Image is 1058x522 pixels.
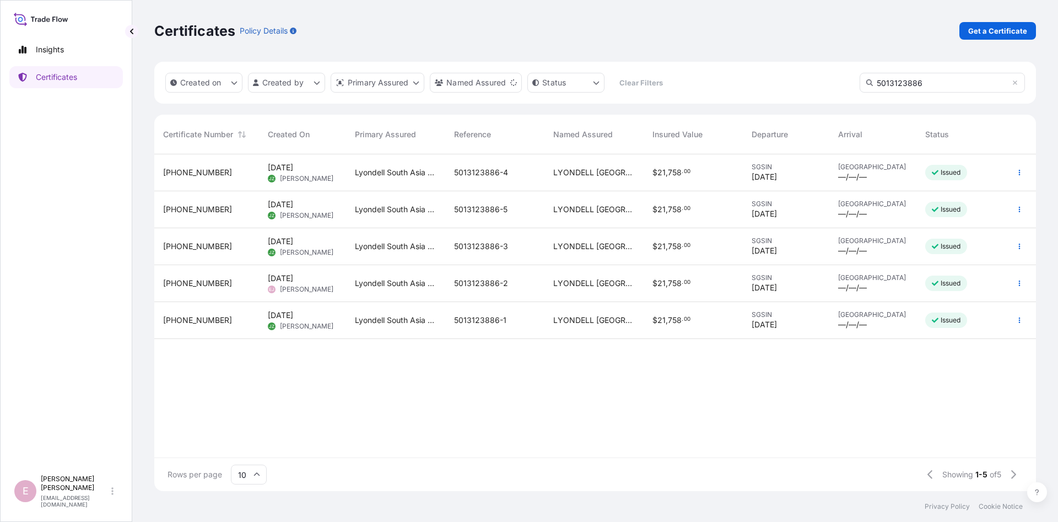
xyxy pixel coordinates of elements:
span: 00 [684,207,690,211]
span: 5013123886-2 [454,278,508,289]
span: . [682,207,683,211]
p: Certificates [154,22,235,40]
span: 758 [668,316,682,324]
span: LYONDELL [GEOGRAPHIC_DATA] PTE. LTD. [553,204,635,215]
span: $ [652,243,657,250]
span: JZ [269,173,274,184]
span: Status [925,129,949,140]
p: [EMAIL_ADDRESS][DOMAIN_NAME] [41,494,109,508]
span: Created On [268,129,310,140]
p: Issued [941,279,961,288]
span: 758 [668,206,682,213]
span: , [666,206,668,213]
span: Certificate Number [163,129,233,140]
button: Sort [235,128,249,141]
span: [PERSON_NAME] [280,211,333,220]
span: . [682,281,683,284]
span: 21 [657,243,666,250]
span: —/—/— [838,171,867,182]
span: Primary Assured [355,129,416,140]
span: . [682,170,683,174]
p: Get a Certificate [968,25,1027,36]
span: [PERSON_NAME] [280,285,333,294]
input: Search Certificate or Reference... [860,73,1025,93]
span: Lyondell South Asia Pte Ltd. [355,315,436,326]
span: Departure [752,129,788,140]
span: [DATE] [268,162,293,173]
span: Lyondell South Asia Pte Ltd. [355,241,436,252]
span: [GEOGRAPHIC_DATA] [838,273,908,282]
span: . [682,244,683,247]
span: —/—/— [838,282,867,293]
span: [DATE] [268,236,293,247]
span: JZ [269,210,274,221]
p: Policy Details [240,25,288,36]
span: , [666,243,668,250]
span: LYONDELL [GEOGRAPHIC_DATA] PTE. LTD. [553,315,635,326]
button: distributor Filter options [331,73,424,93]
span: [PERSON_NAME] [280,174,333,183]
span: [PERSON_NAME] [280,248,333,257]
span: 5013123886-1 [454,315,506,326]
p: Clear Filters [619,77,663,88]
span: [DATE] [268,273,293,284]
span: —/—/— [838,319,867,330]
span: Arrival [838,129,862,140]
p: Issued [941,168,961,177]
button: createdOn Filter options [165,73,242,93]
p: Issued [941,242,961,251]
span: Showing [942,469,973,480]
a: Insights [9,39,123,61]
span: Insured Value [652,129,703,140]
span: 1-5 [975,469,987,480]
span: 5013123886-4 [454,167,508,178]
a: Privacy Policy [925,502,970,511]
span: 758 [668,279,682,287]
span: [PHONE_NUMBER] [163,315,232,326]
p: Created on [180,77,222,88]
span: of 5 [990,469,1001,480]
span: [PERSON_NAME] [280,322,333,331]
span: [PHONE_NUMBER] [163,167,232,178]
button: createdBy Filter options [248,73,325,93]
span: SGSIN [752,310,821,319]
span: SGSIN [752,200,821,208]
span: [DATE] [752,245,777,256]
span: [PHONE_NUMBER] [163,241,232,252]
span: EJ [269,284,274,295]
span: Lyondell South Asia Pte Ltd. [355,204,436,215]
span: [DATE] [268,310,293,321]
span: [PHONE_NUMBER] [163,278,232,289]
span: Lyondell South Asia Pte Ltd. [355,278,436,289]
span: [GEOGRAPHIC_DATA] [838,236,908,245]
span: Lyondell South Asia Pte Ltd. [355,167,436,178]
span: Reference [454,129,491,140]
span: LYONDELL [GEOGRAPHIC_DATA] PTE. LTD. [553,278,635,289]
span: $ [652,169,657,176]
span: [GEOGRAPHIC_DATA] [838,310,908,319]
span: 5013123886-3 [454,241,508,252]
span: 5013123886-5 [454,204,508,215]
span: —/—/— [838,208,867,219]
span: , [666,316,668,324]
span: [GEOGRAPHIC_DATA] [838,163,908,171]
a: Get a Certificate [959,22,1036,40]
p: [PERSON_NAME] [PERSON_NAME] [41,475,109,492]
span: —/—/— [838,245,867,256]
span: 21 [657,279,666,287]
span: [DATE] [752,208,777,219]
button: certificateStatus Filter options [527,73,604,93]
span: LYONDELL [GEOGRAPHIC_DATA] PTE. LTD. [553,167,635,178]
span: $ [652,206,657,213]
a: Cookie Notice [979,502,1023,511]
span: . [682,317,683,321]
span: $ [652,279,657,287]
span: [DATE] [752,171,777,182]
button: cargoOwner Filter options [430,73,522,93]
span: SGSIN [752,163,821,171]
p: Primary Assured [348,77,408,88]
span: Rows per page [168,469,222,480]
span: $ [652,316,657,324]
